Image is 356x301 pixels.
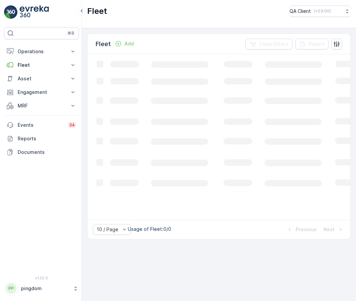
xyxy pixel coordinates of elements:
[21,285,70,292] p: pingdom
[87,6,107,17] p: Fleet
[4,85,79,99] button: Engagement
[314,8,331,14] p: ( +03:00 )
[4,72,79,85] button: Asset
[290,8,311,15] p: QA Client
[124,40,134,47] p: Add
[18,89,65,96] p: Engagement
[18,149,76,156] p: Documents
[4,5,18,19] img: logo
[4,45,79,58] button: Operations
[4,118,79,132] a: Events34
[4,132,79,145] a: Reports
[112,40,137,48] button: Add
[295,39,329,49] button: Export
[296,226,317,233] p: Previous
[96,39,111,49] p: Fleet
[18,135,76,142] p: Reports
[18,122,64,128] p: Events
[4,145,79,159] a: Documents
[4,58,79,72] button: Fleet
[309,41,324,47] p: Export
[18,75,65,82] p: Asset
[323,225,345,234] button: Next
[285,225,317,234] button: Previous
[18,102,65,109] p: MRF
[18,48,65,55] p: Operations
[259,41,289,47] p: Clear Filters
[6,283,17,294] div: PP
[69,122,75,128] p: 34
[245,39,293,49] button: Clear Filters
[323,226,335,233] p: Next
[20,5,49,19] img: logo_light-DOdMpM7g.png
[18,62,65,68] p: Fleet
[290,5,351,17] button: QA Client(+03:00)
[67,31,74,36] p: ⌘B
[4,276,79,280] span: v 1.52.0
[4,99,79,113] button: MRF
[128,226,171,233] p: Usage of Fleet : 0/0
[4,281,79,296] button: PPpingdom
